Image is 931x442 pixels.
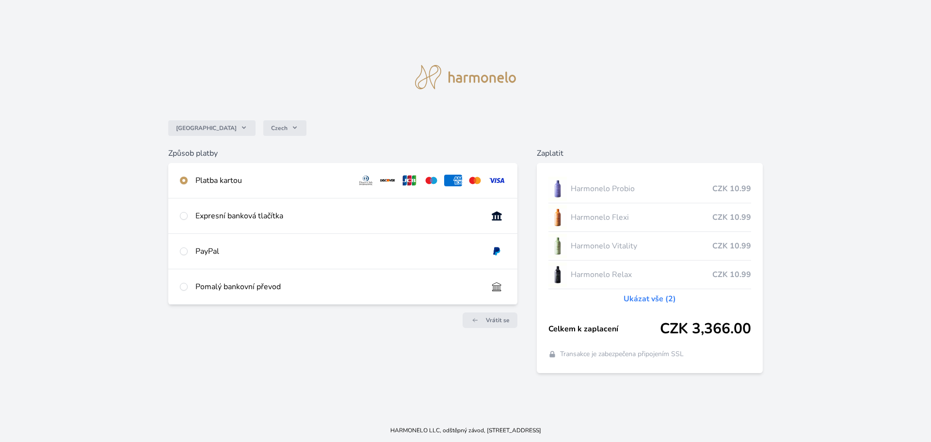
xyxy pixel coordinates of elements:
[488,281,506,293] img: bankTransfer_IBAN.svg
[548,234,567,258] img: CLEAN_VITALITY_se_stinem_x-lo.jpg
[571,212,713,223] span: Harmonelo Flexi
[571,183,713,195] span: Harmonelo Probio
[463,312,517,328] a: Vrátit se
[444,175,462,186] img: amex.svg
[195,281,480,293] div: Pomalý bankovní převod
[466,175,484,186] img: mc.svg
[168,147,517,159] h6: Způsob platby
[571,240,713,252] span: Harmonelo Vitality
[176,124,237,132] span: [GEOGRAPHIC_DATA]
[195,175,350,186] div: Platba kartou
[660,320,751,338] span: CZK 3,366.00
[560,349,684,359] span: Transakce je zabezpečena připojením SSL
[624,293,676,305] a: Ukázat vše (2)
[571,269,713,280] span: Harmonelo Relax
[195,210,480,222] div: Expresní banková tlačítka
[379,175,397,186] img: discover.svg
[488,246,506,257] img: paypal.svg
[712,240,751,252] span: CZK 10.99
[271,124,288,132] span: Czech
[195,246,480,257] div: PayPal
[168,120,256,136] button: [GEOGRAPHIC_DATA]
[548,262,567,287] img: CLEAN_RELAX_se_stinem_x-lo.jpg
[712,212,751,223] span: CZK 10.99
[548,205,567,229] img: CLEAN_FLEXI_se_stinem_x-hi_(1)-lo.jpg
[712,269,751,280] span: CZK 10.99
[488,210,506,222] img: onlineBanking_CZ.svg
[548,177,567,201] img: CLEAN_PROBIO_se_stinem_x-lo.jpg
[415,65,516,89] img: logo.svg
[263,120,306,136] button: Czech
[548,323,660,335] span: Celkem k zaplacení
[488,175,506,186] img: visa.svg
[712,183,751,195] span: CZK 10.99
[401,175,418,186] img: jcb.svg
[537,147,763,159] h6: Zaplatit
[486,316,510,324] span: Vrátit se
[357,175,375,186] img: diners.svg
[422,175,440,186] img: maestro.svg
